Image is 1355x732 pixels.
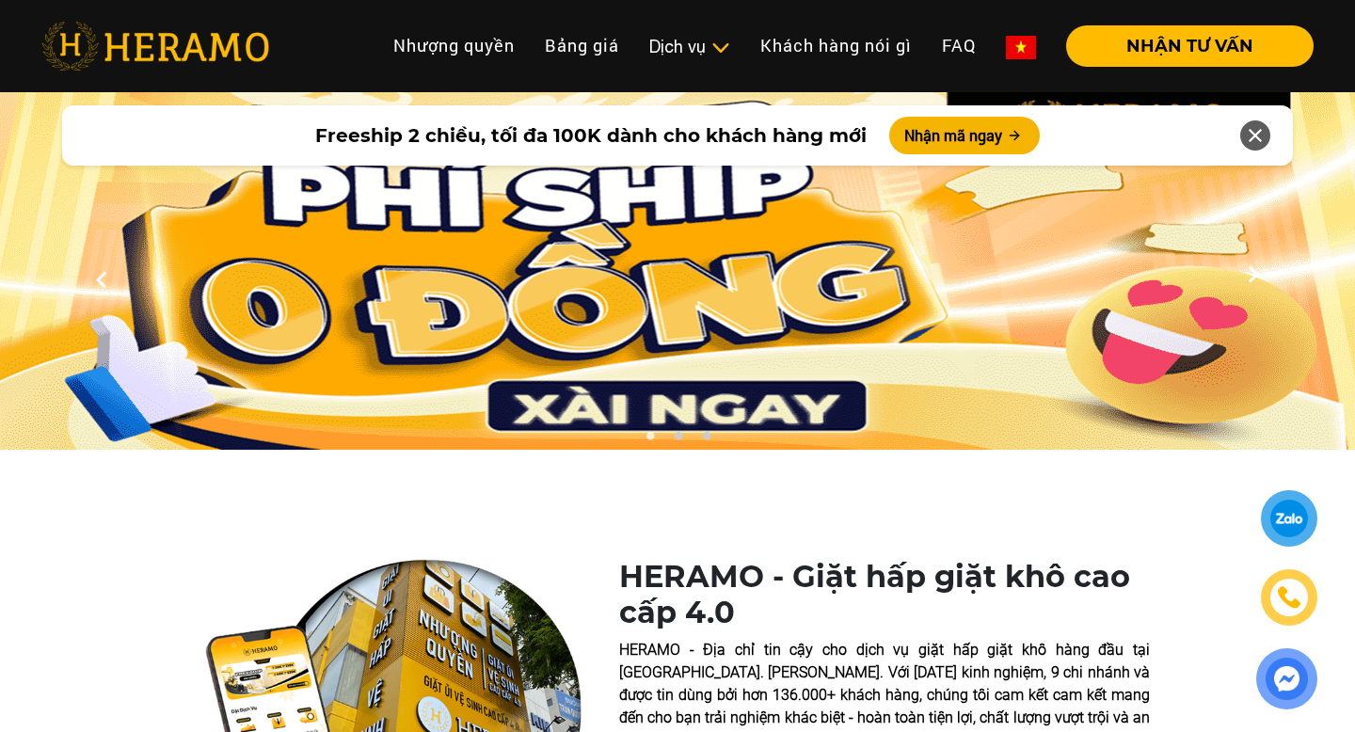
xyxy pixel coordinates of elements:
[889,117,1040,154] button: Nhận mã ngay
[640,431,659,450] button: 1
[927,25,991,66] a: FAQ
[619,559,1150,631] h1: HERAMO - Giặt hấp giặt khô cao cấp 4.0
[315,121,867,150] span: Freeship 2 chiều, tối đa 100K dành cho khách hàng mới
[1276,583,1303,611] img: phone-icon
[1263,571,1315,624] a: phone-icon
[1066,25,1314,67] button: NHẬN TƯ VẤN
[668,431,687,450] button: 2
[696,431,715,450] button: 3
[530,25,634,66] a: Bảng giá
[41,22,269,71] img: heramo-logo.png
[1006,36,1036,59] img: vn-flag.png
[378,25,530,66] a: Nhượng quyền
[710,39,730,57] img: subToggleIcon
[745,25,927,66] a: Khách hàng nói gì
[1051,38,1314,55] a: NHẬN TƯ VẤN
[649,34,730,59] div: Dịch vụ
